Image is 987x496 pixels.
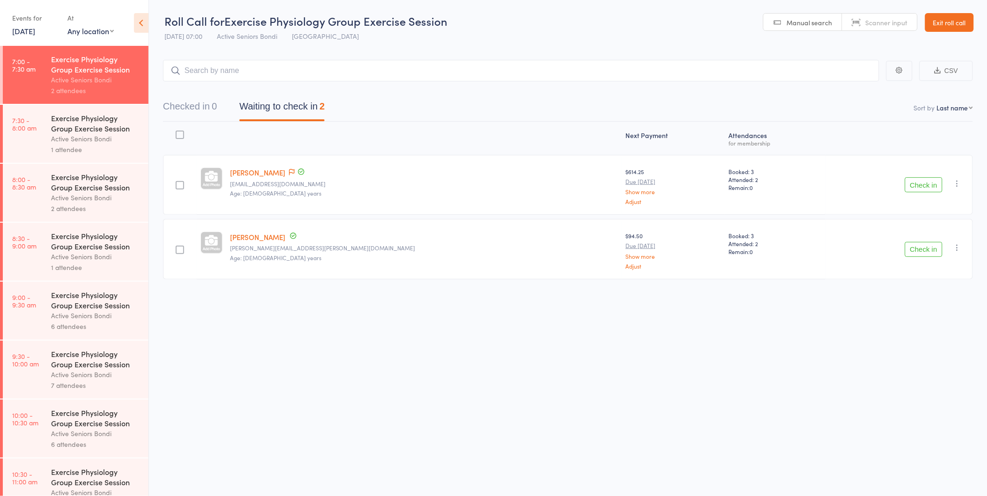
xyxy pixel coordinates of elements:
button: Checked in0 [163,96,217,121]
span: Roll Call for [164,13,224,29]
div: Active Seniors Bondi [51,310,141,321]
small: ccarrington888@gmail.com [230,181,618,187]
span: 0 [750,183,753,191]
div: Exercise Physiology Group Exercise Session [51,408,141,428]
span: Age: [DEMOGRAPHIC_DATA] years [230,254,321,262]
time: 8:00 - 8:30 am [12,175,36,190]
div: Next Payment [622,126,725,151]
span: Active Seniors Bondi [217,31,277,41]
div: 1 attendee [51,144,141,155]
div: Active Seniors Bondi [51,192,141,203]
button: Check in [905,177,942,192]
a: 7:30 -8:00 amExercise Physiology Group Exercise SessionActive Seniors Bondi1 attendee [3,105,148,163]
button: CSV [920,61,973,81]
input: Search by name [163,60,879,81]
span: Attended: 2 [728,175,822,183]
span: [GEOGRAPHIC_DATA] [292,31,359,41]
a: Adjust [626,263,721,269]
small: Lynn.onley@icloud.com [230,245,618,251]
div: $614.25 [626,168,721,204]
time: 10:30 - 11:00 am [12,470,37,485]
div: 2 [319,101,325,111]
a: [DATE] [12,26,35,36]
div: Events for [12,10,58,26]
time: 10:00 - 10:30 am [12,411,38,426]
span: Age: [DEMOGRAPHIC_DATA] years [230,189,321,197]
div: Active Seniors Bondi [51,74,141,85]
div: Exercise Physiology Group Exercise Session [51,290,141,310]
a: [PERSON_NAME] [230,232,285,242]
div: At [67,10,114,26]
a: 9:00 -9:30 amExercise Physiology Group Exercise SessionActive Seniors Bondi6 attendees [3,282,148,340]
time: 9:30 - 10:00 am [12,352,39,367]
a: 9:30 -10:00 amExercise Physiology Group Exercise SessionActive Seniors Bondi7 attendees [3,341,148,399]
div: Exercise Physiology Group Exercise Session [51,113,141,133]
a: Adjust [626,198,721,204]
small: Due [DATE] [626,242,721,249]
button: Check in [905,242,942,257]
div: 2 attendees [51,85,141,96]
div: 6 attendees [51,439,141,450]
span: Scanner input [866,18,908,27]
div: Active Seniors Bondi [51,369,141,380]
span: Remain: [728,248,822,255]
a: 8:30 -9:00 amExercise Physiology Group Exercise SessionActive Seniors Bondi1 attendee [3,223,148,281]
div: Last name [937,103,968,112]
div: $94.50 [626,232,721,269]
span: [DATE] 07:00 [164,31,202,41]
time: 7:00 - 7:30 am [12,58,36,73]
time: 9:00 - 9:30 am [12,293,36,308]
div: Active Seniors Bondi [51,251,141,262]
a: Show more [626,253,721,259]
div: Atten­dances [725,126,825,151]
span: Booked: 3 [728,232,822,240]
div: Exercise Physiology Group Exercise Session [51,467,141,487]
a: 7:00 -7:30 amExercise Physiology Group Exercise SessionActive Seniors Bondi2 attendees [3,46,148,104]
time: 7:30 - 8:00 am [12,117,37,131]
span: Attended: 2 [728,240,822,248]
span: Exercise Physiology Group Exercise Session [224,13,447,29]
label: Sort by [914,103,935,112]
time: 8:30 - 9:00 am [12,234,37,249]
div: 1 attendee [51,262,141,273]
a: Show more [626,189,721,195]
div: Exercise Physiology Group Exercise Session [51,54,141,74]
div: Any location [67,26,114,36]
span: Booked: 3 [728,168,822,175]
span: Remain: [728,183,822,191]
span: Manual search [787,18,832,27]
div: Active Seniors Bondi [51,428,141,439]
div: 6 attendees [51,321,141,332]
span: 0 [750,248,753,255]
a: Exit roll call [925,13,974,32]
a: 8:00 -8:30 amExercise Physiology Group Exercise SessionActive Seniors Bondi2 attendees [3,164,148,222]
div: for membership [728,140,822,146]
small: Due [DATE] [626,178,721,185]
div: Exercise Physiology Group Exercise Session [51,172,141,192]
div: Active Seniors Bondi [51,133,141,144]
div: Exercise Physiology Group Exercise Session [51,349,141,369]
a: [PERSON_NAME] [230,168,285,177]
div: 2 attendees [51,203,141,214]
div: 7 attendees [51,380,141,391]
a: 10:00 -10:30 amExercise Physiology Group Exercise SessionActive Seniors Bondi6 attendees [3,400,148,458]
div: Exercise Physiology Group Exercise Session [51,231,141,251]
div: 0 [212,101,217,111]
button: Waiting to check in2 [239,96,325,121]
